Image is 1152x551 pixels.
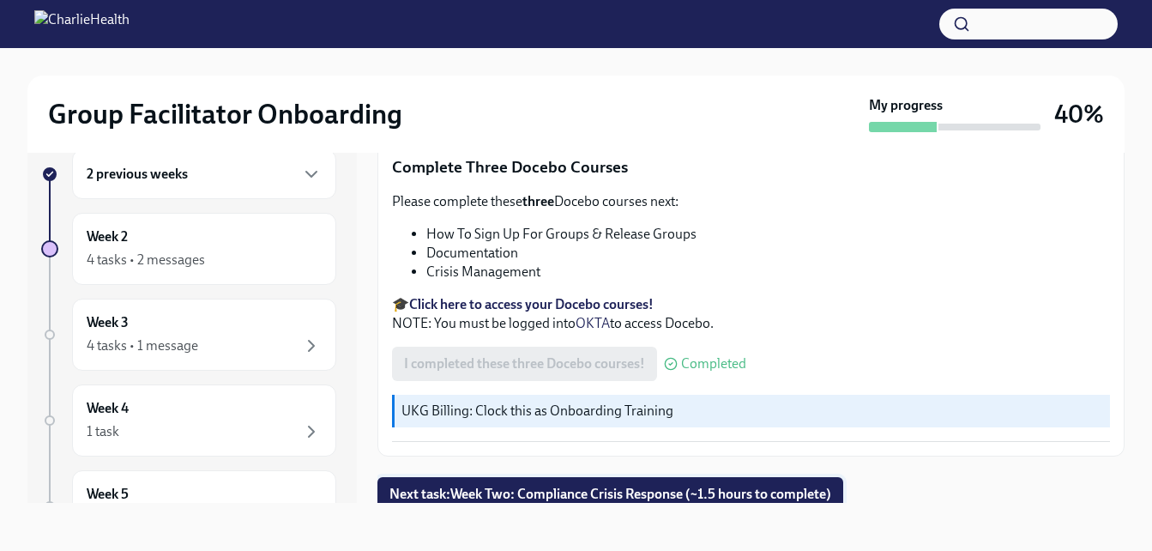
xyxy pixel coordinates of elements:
h6: 2 previous weeks [87,165,188,184]
a: Week 41 task [41,384,336,457]
p: Please complete these Docebo courses next: [392,192,1110,211]
div: 1 task [87,422,119,441]
li: Crisis Management [426,263,1110,282]
li: Documentation [426,244,1110,263]
img: CharlieHealth [34,10,130,38]
a: Week 5 [41,470,336,542]
h6: Week 2 [87,227,128,246]
h6: Week 4 [87,399,129,418]
a: Week 24 tasks • 2 messages [41,213,336,285]
div: 2 previous weeks [72,149,336,199]
p: UKG Billing: Clock this as Onboarding Training [401,402,1103,421]
p: 🎓 NOTE: You must be logged into to access Docebo. [392,295,1110,333]
a: OKTA [576,315,610,331]
p: Complete Three Docebo Courses [392,156,1110,179]
strong: three [522,193,554,209]
div: 4 tasks • 1 message [87,336,198,355]
a: Click here to access your Docebo courses! [409,296,654,312]
strong: My progress [869,96,943,115]
button: Next task:Week Two: Compliance Crisis Response (~1.5 hours to complete) [377,477,843,512]
li: How To Sign Up For Groups & Release Groups [426,225,1110,244]
h2: Group Facilitator Onboarding [48,97,402,131]
h3: 40% [1054,99,1104,130]
div: 4 tasks • 2 messages [87,251,205,269]
h6: Week 3 [87,313,129,332]
span: Completed [681,357,746,371]
span: Next task : Week Two: Compliance Crisis Response (~1.5 hours to complete) [389,486,831,503]
a: Week 34 tasks • 1 message [41,299,336,371]
h6: Week 5 [87,485,129,504]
